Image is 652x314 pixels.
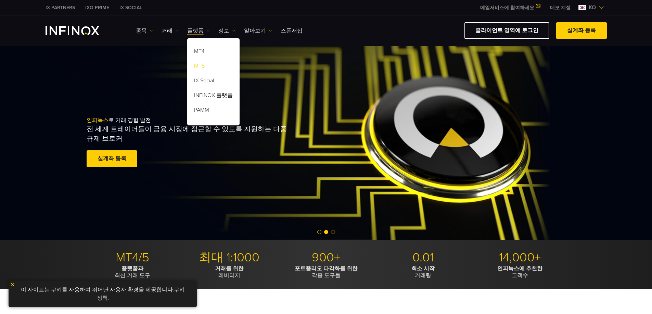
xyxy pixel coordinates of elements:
a: PAMM [187,104,240,119]
a: INFINOX MENU [545,4,576,11]
a: 실계좌 등록 [556,22,607,39]
p: 거래량 [377,265,469,279]
p: 전 세계 트레이더들이 금융 시장에 접근할 수 있도록 지원하는 다중 규제 브로커 [87,124,290,144]
img: yellow close icon [10,282,15,287]
span: 인피녹스 [87,117,108,124]
span: Go to slide 2 [324,230,328,234]
p: 14,000+ [474,250,566,265]
a: IX Social [187,74,240,89]
a: 거래 [162,27,179,35]
p: 0.01 [377,250,469,265]
a: 실계좌 등록 [87,150,137,167]
a: MT4 [187,45,240,60]
p: 900+ [280,250,372,265]
strong: 거래를 위한 [215,265,244,272]
span: Go to slide 1 [317,230,321,234]
p: 레버리지 [183,265,275,279]
a: 스폰서십 [281,27,303,35]
a: 정보 [218,27,235,35]
strong: 인피녹스에 추천한 [497,265,542,272]
strong: 최소 시작 [411,265,435,272]
a: 플랫폼 [187,27,210,35]
p: MT4/5 [87,250,178,265]
a: INFINOX 플랫폼 [187,89,240,104]
p: 고객수 [474,265,566,279]
span: ko [586,3,599,12]
a: 알아보기 [244,27,272,35]
p: 각종 도구들 [280,265,372,279]
a: 클라이언트 영역에 로그인 [464,22,549,39]
p: 최대 1:1000 [183,250,275,265]
strong: 포트폴리오 다각화를 위한 [295,265,358,272]
a: 메일서비스에 참여하세요 [475,5,545,11]
a: INFINOX [80,4,114,11]
p: 최신 거래 도구 [87,265,178,279]
a: INFINOX [114,4,147,11]
a: 종목 [136,27,153,35]
a: INFINOX [40,4,80,11]
a: MT5 [187,60,240,74]
div: 로 거래 경험 발전 [87,106,341,180]
a: INFINOX Logo [46,26,115,35]
p: 이 사이트는 쿠키를 사용하여 뛰어난 사용자 환경을 제공합니다. . [12,284,193,304]
strong: 플랫폼과 [122,265,143,272]
span: Go to slide 3 [331,230,335,234]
